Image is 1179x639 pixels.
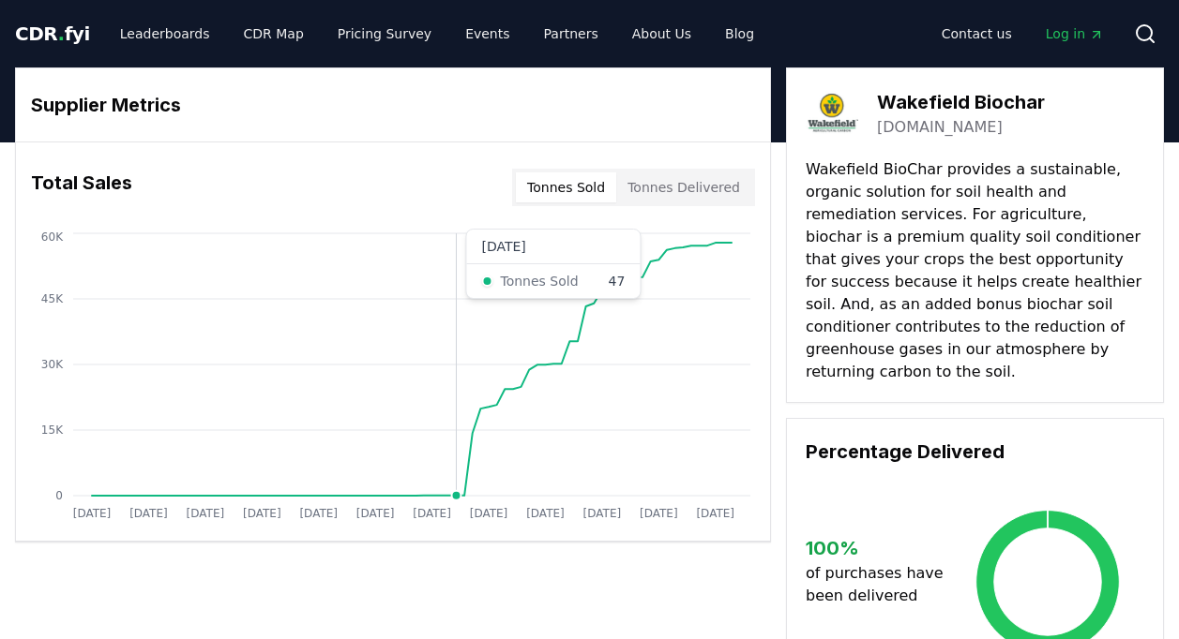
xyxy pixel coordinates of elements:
[877,116,1003,139] a: [DOMAIN_NAME]
[41,230,64,244] tspan: 60K
[806,562,951,607] p: of purchases have been delivered
[617,17,706,51] a: About Us
[129,507,168,520] tspan: [DATE]
[710,17,769,51] a: Blog
[105,17,769,51] nav: Main
[73,507,112,520] tspan: [DATE]
[1031,17,1119,51] a: Log in
[583,507,622,520] tspan: [DATE]
[529,17,613,51] a: Partners
[31,169,132,206] h3: Total Sales
[323,17,446,51] a: Pricing Survey
[640,507,678,520] tspan: [DATE]
[450,17,524,51] a: Events
[55,489,63,502] tspan: 0
[41,292,64,305] tspan: 45K
[806,438,1144,466] h3: Percentage Delivered
[806,534,951,562] h3: 100 %
[15,22,90,45] span: CDR fyi
[877,88,1045,116] h3: Wakefield Biochar
[58,22,65,45] span: .
[806,158,1144,383] p: Wakefield BioChar provides a sustainable, organic solution for soil health and remediation servic...
[41,424,64,437] tspan: 15K
[526,507,565,520] tspan: [DATE]
[927,17,1027,51] a: Contact us
[31,91,755,119] h3: Supplier Metrics
[696,507,734,520] tspan: [DATE]
[413,507,451,520] tspan: [DATE]
[927,17,1119,51] nav: Main
[187,507,225,520] tspan: [DATE]
[516,172,616,202] button: Tonnes Sold
[470,507,508,520] tspan: [DATE]
[229,17,319,51] a: CDR Map
[616,172,751,202] button: Tonnes Delivered
[806,87,858,140] img: Wakefield Biochar-logo
[1046,24,1104,43] span: Log in
[41,358,64,371] tspan: 30K
[243,507,281,520] tspan: [DATE]
[15,21,90,47] a: CDR.fyi
[105,17,225,51] a: Leaderboards
[299,507,338,520] tspan: [DATE]
[356,507,395,520] tspan: [DATE]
